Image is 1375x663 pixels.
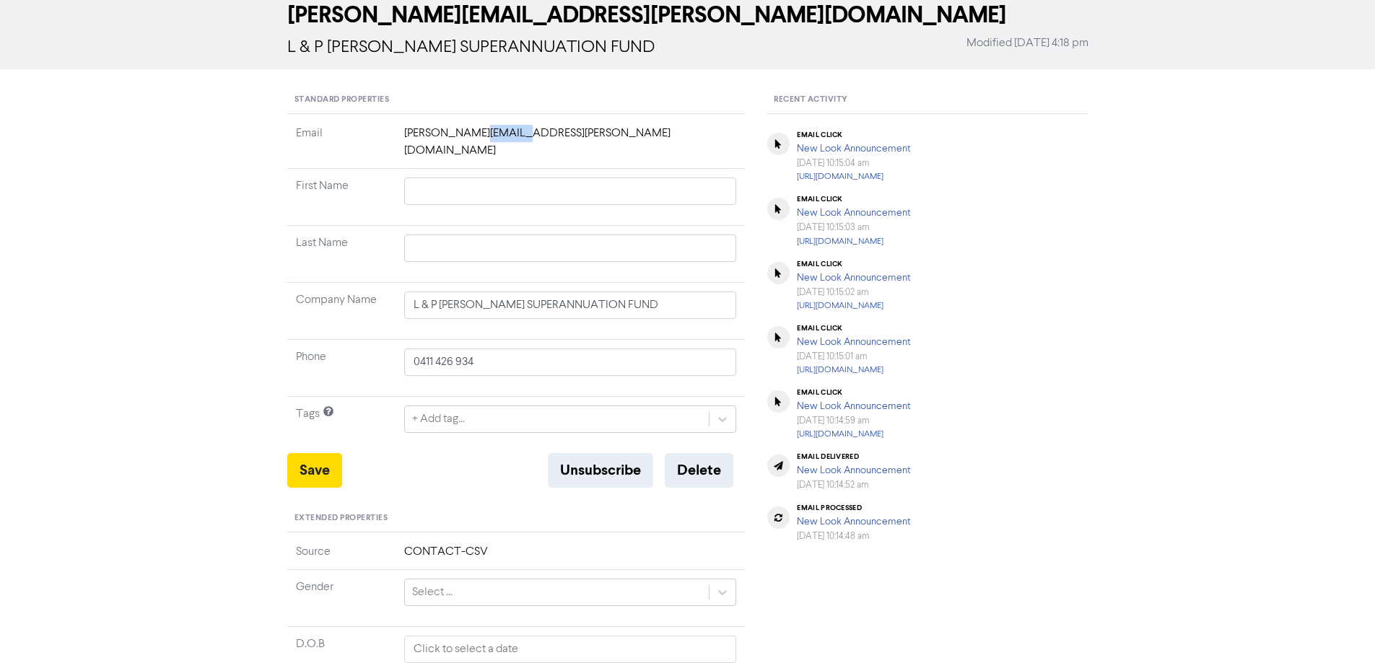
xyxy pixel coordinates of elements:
[287,87,746,114] div: Standard Properties
[797,131,911,139] div: email click
[412,410,465,428] div: + Add tag...
[797,273,911,283] a: New Look Announcement
[797,350,911,364] div: [DATE] 10:15:01 am
[287,1,1088,29] h2: [PERSON_NAME][EMAIL_ADDRESS][PERSON_NAME][DOMAIN_NAME]
[797,366,883,374] a: [URL][DOMAIN_NAME]
[797,388,911,397] div: email click
[797,452,911,461] div: email delivered
[287,226,396,283] td: Last Name
[396,125,746,169] td: [PERSON_NAME][EMAIL_ADDRESS][PERSON_NAME][DOMAIN_NAME]
[797,208,911,218] a: New Look Announcement
[797,221,911,234] div: [DATE] 10:15:03 am
[797,414,911,428] div: [DATE] 10:14:59 am
[404,636,737,663] input: Click to select a date
[767,87,1088,114] div: Recent Activity
[396,543,746,570] td: CONTACT-CSV
[287,39,655,56] span: L & P [PERSON_NAME] SUPERANNUATION FUND
[797,286,911,299] div: [DATE] 10:15:02 am
[797,324,911,333] div: email click
[548,453,653,488] button: Unsubscribe
[966,35,1088,52] span: Modified [DATE] 4:18 pm
[287,125,396,169] td: Email
[665,453,733,488] button: Delete
[797,195,911,203] div: email click
[287,569,396,626] td: Gender
[287,505,746,532] div: Extended Properties
[287,283,396,340] td: Company Name
[287,543,396,570] td: Source
[797,430,883,439] a: [URL][DOMAIN_NAME]
[287,453,342,488] button: Save
[797,337,911,347] a: New Look Announcement
[797,504,911,512] div: email processed
[797,172,883,181] a: [URL][DOMAIN_NAME]
[412,584,453,601] div: Select ...
[797,260,911,268] div: email click
[797,465,911,475] a: New Look Announcement
[797,530,911,543] div: [DATE] 10:14:48 am
[1303,594,1375,663] iframe: Chat Widget
[797,144,911,154] a: New Look Announcement
[797,237,883,246] a: [URL][DOMAIN_NAME]
[797,302,883,310] a: [URL][DOMAIN_NAME]
[797,401,911,411] a: New Look Announcement
[287,397,396,454] td: Tags
[797,478,911,492] div: [DATE] 10:14:52 am
[287,169,396,226] td: First Name
[287,340,396,397] td: Phone
[797,157,911,170] div: [DATE] 10:15:04 am
[797,517,911,527] a: New Look Announcement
